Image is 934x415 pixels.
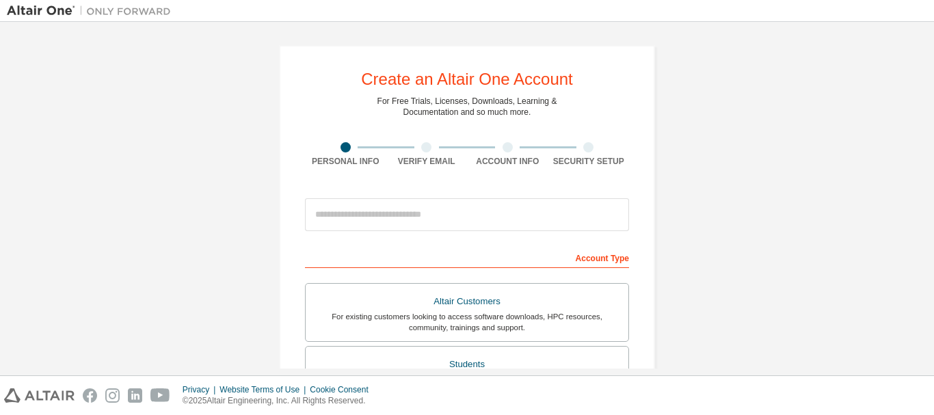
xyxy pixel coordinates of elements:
img: instagram.svg [105,388,120,403]
p: © 2025 Altair Engineering, Inc. All Rights Reserved. [183,395,377,407]
div: Account Info [467,156,548,167]
div: Account Type [305,246,629,268]
img: altair_logo.svg [4,388,75,403]
div: Verify Email [386,156,468,167]
div: Altair Customers [314,292,620,311]
img: youtube.svg [150,388,170,403]
div: Privacy [183,384,219,395]
div: Website Terms of Use [219,384,310,395]
div: For Free Trials, Licenses, Downloads, Learning & Documentation and so much more. [377,96,557,118]
img: facebook.svg [83,388,97,403]
img: linkedin.svg [128,388,142,403]
div: Students [314,355,620,374]
img: Altair One [7,4,178,18]
div: Personal Info [305,156,386,167]
div: For existing customers looking to access software downloads, HPC resources, community, trainings ... [314,311,620,333]
div: Cookie Consent [310,384,376,395]
div: Security Setup [548,156,630,167]
div: Create an Altair One Account [361,71,573,88]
